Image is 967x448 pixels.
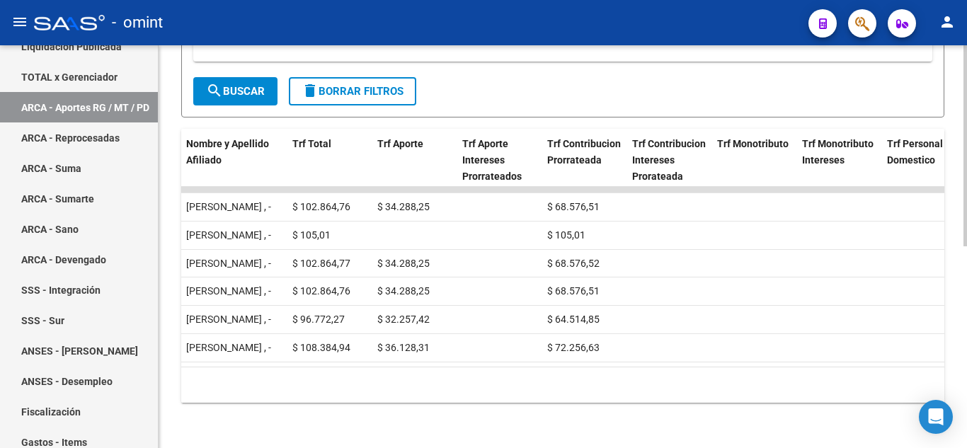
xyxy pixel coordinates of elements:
span: $ 102.864,77 [292,258,350,269]
span: Trf Monotributo Intereses [802,138,874,166]
mat-icon: delete [302,82,319,99]
span: Trf Personal Domestico [887,138,943,166]
span: $ 105,01 [292,229,331,241]
span: $ 36.128,31 [377,342,430,353]
span: [PERSON_NAME] , - [186,229,271,241]
datatable-header-cell: Nombre y Apellido Afiliado [181,129,287,191]
span: - omint [112,7,163,38]
span: $ 72.256,63 [547,342,600,353]
span: $ 32.257,42 [377,314,430,325]
mat-icon: menu [11,13,28,30]
datatable-header-cell: Trf Monotributo [711,129,796,191]
span: Trf Total [292,138,331,149]
span: Trf Contribucion Intereses Prorateada [632,138,706,182]
span: Buscar [206,85,265,98]
div: Open Intercom Messenger [919,400,953,434]
span: Trf Monotributo [717,138,789,149]
span: [PERSON_NAME] , - [186,285,271,297]
span: Borrar Filtros [302,85,404,98]
datatable-header-cell: Trf Aporte Intereses Prorrateados [457,129,542,191]
span: Trf Contribucion Prorrateada [547,138,621,166]
datatable-header-cell: Trf Total [287,129,372,191]
span: [PERSON_NAME] , - [186,258,271,269]
span: $ 68.576,51 [547,285,600,297]
span: $ 96.772,27 [292,314,345,325]
span: [PERSON_NAME] , - [186,201,271,212]
span: $ 64.514,85 [547,314,600,325]
mat-icon: search [206,82,223,99]
span: Nombre y Apellido Afiliado [186,138,269,166]
datatable-header-cell: Trf Monotributo Intereses [796,129,881,191]
button: Borrar Filtros [289,77,416,105]
span: $ 105,01 [547,229,585,241]
datatable-header-cell: Trf Aporte [372,129,457,191]
span: [PERSON_NAME] , - [186,314,271,325]
span: Trf Aporte Intereses Prorrateados [462,138,522,182]
span: $ 108.384,94 [292,342,350,353]
span: [PERSON_NAME] , - [186,342,271,353]
span: $ 102.864,76 [292,285,350,297]
span: $ 102.864,76 [292,201,350,212]
datatable-header-cell: Trf Contribucion Intereses Prorateada [626,129,711,191]
span: $ 68.576,51 [547,201,600,212]
span: $ 34.288,25 [377,285,430,297]
mat-icon: person [939,13,956,30]
button: Buscar [193,77,277,105]
span: $ 34.288,25 [377,258,430,269]
datatable-header-cell: Trf Personal Domestico [881,129,966,191]
span: $ 68.576,52 [547,258,600,269]
datatable-header-cell: Trf Contribucion Prorrateada [542,129,626,191]
span: Trf Aporte [377,138,423,149]
span: $ 34.288,25 [377,201,430,212]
